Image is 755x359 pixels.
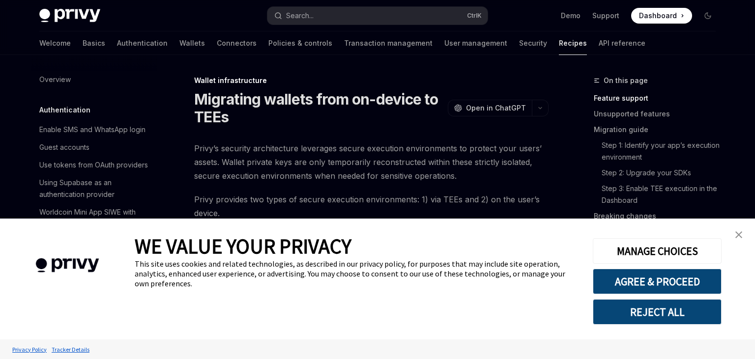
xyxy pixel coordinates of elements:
[593,299,722,325] button: REJECT ALL
[594,90,724,106] a: Feature support
[194,141,549,183] span: Privy’s security architecture leverages secure execution environments to protect your users’ asse...
[83,31,105,55] a: Basics
[700,8,716,24] button: Toggle dark mode
[594,106,724,122] a: Unsupported features
[15,244,120,287] img: company logo
[268,31,332,55] a: Policies & controls
[559,31,587,55] a: Recipes
[592,11,619,21] a: Support
[631,8,692,24] a: Dashboard
[267,7,488,25] button: Search...CtrlK
[466,103,526,113] span: Open in ChatGPT
[561,11,581,21] a: Demo
[602,165,724,181] a: Step 2: Upgrade your SDKs
[39,141,89,153] div: Guest accounts
[49,341,92,358] a: Tracker Details
[602,138,724,165] a: Step 1: Identify your app’s execution environment
[135,259,578,288] div: This site uses cookies and related technologies, as described in our privacy policy, for purposes...
[444,31,507,55] a: User management
[194,76,549,85] div: Wallet infrastructure
[448,100,532,116] button: Open in ChatGPT
[10,341,49,358] a: Privacy Policy
[639,11,677,21] span: Dashboard
[593,238,722,264] button: MANAGE CHOICES
[194,193,549,220] span: Privy provides two types of secure execution environments: 1) via TEEs and 2) on the user’s device.
[467,12,482,20] span: Ctrl K
[593,269,722,294] button: AGREE & PROCEED
[31,71,157,88] a: Overview
[344,31,433,55] a: Transaction management
[39,124,145,136] div: Enable SMS and WhatsApp login
[39,31,71,55] a: Welcome
[594,122,724,138] a: Migration guide
[135,233,351,259] span: WE VALUE YOUR PRIVACY
[604,75,648,86] span: On this page
[31,156,157,174] a: Use tokens from OAuth providers
[31,138,157,156] a: Guest accounts
[735,231,742,238] img: close banner
[217,31,257,55] a: Connectors
[594,208,724,224] a: Breaking changes
[39,177,151,200] div: Using Supabase as an authentication provider
[39,104,90,116] h5: Authentication
[31,174,157,203] a: Using Supabase as an authentication provider
[179,31,205,55] a: Wallets
[599,31,645,55] a: API reference
[117,31,168,55] a: Authentication
[602,181,724,208] a: Step 3: Enable TEE execution in the Dashboard
[194,90,444,126] h1: Migrating wallets from on-device to TEEs
[39,74,71,85] div: Overview
[31,203,157,233] a: Worldcoin Mini App SIWE with Privy
[39,159,148,171] div: Use tokens from OAuth providers
[31,121,157,138] a: Enable SMS and WhatsApp login
[39,206,151,230] div: Worldcoin Mini App SIWE with Privy
[729,225,749,245] a: close banner
[519,31,547,55] a: Security
[286,10,314,22] div: Search...
[39,9,100,23] img: dark logo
